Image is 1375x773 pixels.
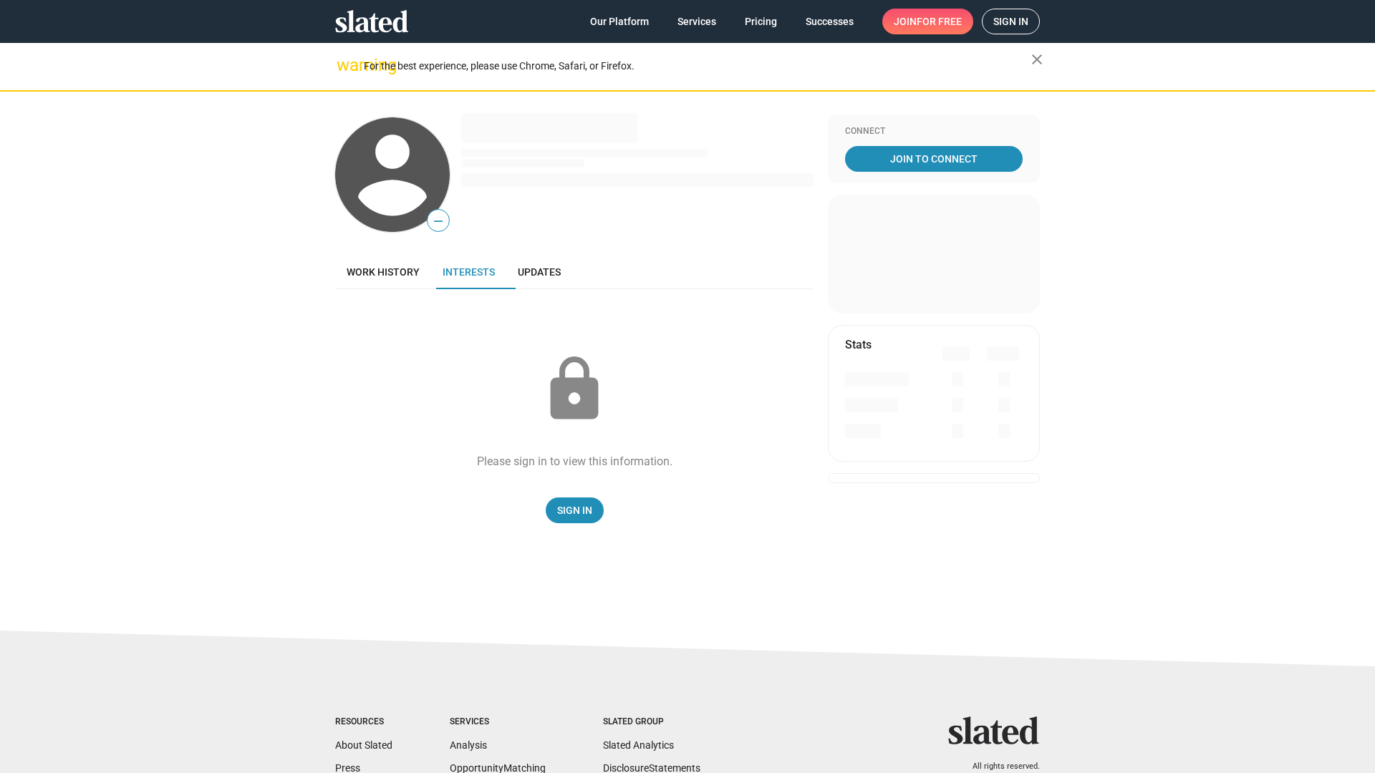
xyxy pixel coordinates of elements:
[917,9,962,34] span: for free
[428,212,449,230] span: —
[443,266,495,278] span: Interests
[431,255,506,289] a: Interests
[335,255,431,289] a: Work history
[845,126,1023,137] div: Connect
[546,497,604,523] a: Sign In
[450,716,546,728] div: Services
[337,57,354,74] mat-icon: warning
[982,9,1040,34] a: Sign in
[539,354,610,425] mat-icon: lock
[666,9,728,34] a: Services
[882,9,973,34] a: Joinfor free
[845,146,1023,172] a: Join To Connect
[993,9,1028,34] span: Sign in
[848,146,1020,172] span: Join To Connect
[894,9,962,34] span: Join
[590,9,649,34] span: Our Platform
[745,9,777,34] span: Pricing
[364,57,1031,76] div: For the best experience, please use Chrome, Safari, or Firefox.
[557,497,592,523] span: Sign In
[794,9,865,34] a: Successes
[477,454,672,469] div: Please sign in to view this information.
[845,337,872,352] mat-card-title: Stats
[603,716,700,728] div: Slated Group
[347,266,420,278] span: Work history
[603,739,674,751] a: Slated Analytics
[335,716,392,728] div: Resources
[579,9,660,34] a: Our Platform
[506,255,572,289] a: Updates
[677,9,716,34] span: Services
[450,739,487,751] a: Analysis
[1028,51,1046,68] mat-icon: close
[518,266,561,278] span: Updates
[335,739,392,751] a: About Slated
[806,9,854,34] span: Successes
[733,9,788,34] a: Pricing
